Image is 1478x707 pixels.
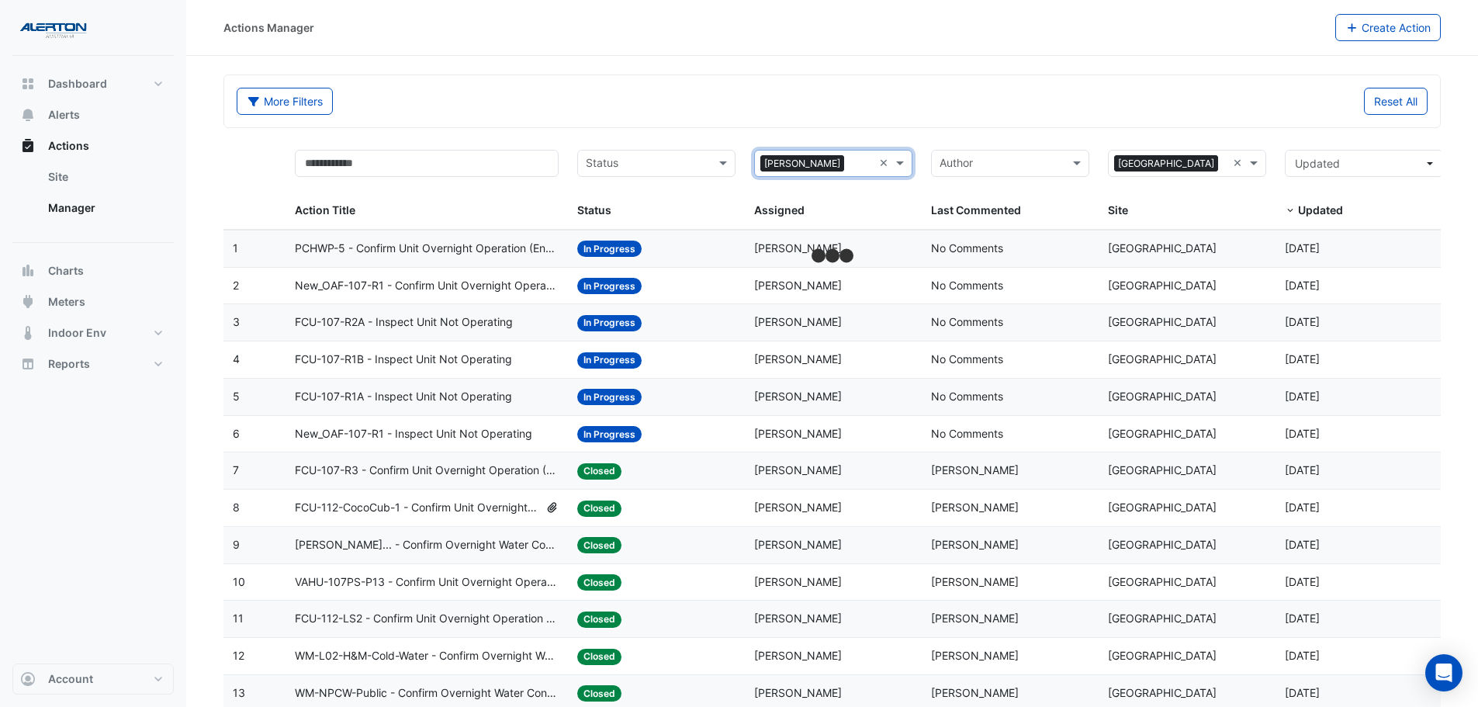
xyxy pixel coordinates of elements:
[12,130,174,161] button: Actions
[12,286,174,317] button: Meters
[1108,612,1217,625] span: [GEOGRAPHIC_DATA]
[233,686,245,699] span: 13
[754,575,842,588] span: [PERSON_NAME]
[754,241,842,255] span: [PERSON_NAME]
[754,538,842,551] span: [PERSON_NAME]
[233,390,240,403] span: 5
[295,277,559,295] span: New_OAF-107-R1 - Confirm Unit Overnight Operation (Energy Waste)
[931,315,1003,328] span: No Comments
[754,501,842,514] span: [PERSON_NAME]
[577,612,621,628] span: Closed
[1285,686,1320,699] span: 2025-07-29T09:03:34.252
[577,278,642,294] span: In Progress
[295,647,559,665] span: WM-L02-H&M-Cold-Water - Confirm Overnight Water Consumption
[20,356,36,372] app-icon: Reports
[1108,390,1217,403] span: [GEOGRAPHIC_DATA]
[577,352,642,369] span: In Progress
[1425,654,1462,691] div: Open Intercom Messenger
[36,192,174,224] a: Manager
[931,575,1019,588] span: [PERSON_NAME]
[1285,390,1320,403] span: 2025-08-22T15:37:58.965
[754,649,842,662] span: [PERSON_NAME]
[931,538,1019,551] span: [PERSON_NAME]
[931,427,1003,440] span: No Comments
[20,76,36,92] app-icon: Dashboard
[295,240,559,258] span: PCHWP-5 - Confirm Unit Overnight Operation (Energy Waste)
[754,279,842,292] span: [PERSON_NAME]
[1108,427,1217,440] span: [GEOGRAPHIC_DATA]
[1108,501,1217,514] span: [GEOGRAPHIC_DATA]
[48,76,107,92] span: Dashboard
[931,279,1003,292] span: No Comments
[233,279,239,292] span: 2
[577,241,642,257] span: In Progress
[1285,241,1320,255] span: 2025-08-29T11:54:01.623
[295,203,355,217] span: Action Title
[577,315,642,331] span: In Progress
[577,649,621,665] span: Closed
[1298,203,1343,217] span: Updated
[577,574,621,591] span: Closed
[1285,352,1320,366] span: 2025-08-22T15:38:11.560
[1285,501,1320,514] span: 2025-08-11T11:20:20.194
[1364,88,1428,115] button: Reset All
[295,425,532,443] span: New_OAF-107-R1 - Inspect Unit Not Operating
[931,612,1019,625] span: [PERSON_NAME]
[295,314,513,331] span: FCU-107-R2A - Inspect Unit Not Operating
[20,294,36,310] app-icon: Meters
[1285,463,1320,477] span: 2025-08-11T15:25:43.154
[12,68,174,99] button: Dashboard
[754,612,842,625] span: [PERSON_NAME]
[577,537,621,553] span: Closed
[295,388,512,406] span: FCU-107-R1A - Inspect Unit Not Operating
[931,649,1019,662] span: [PERSON_NAME]
[1108,538,1217,551] span: [GEOGRAPHIC_DATA]
[295,462,559,480] span: FCU-107-R3 - Confirm Unit Overnight Operation (Energy Waste)
[1285,538,1320,551] span: 2025-08-11T11:14:55.380
[48,294,85,310] span: Meters
[20,263,36,279] app-icon: Charts
[233,612,244,625] span: 11
[577,501,621,517] span: Closed
[48,138,89,154] span: Actions
[1108,203,1128,217] span: Site
[931,390,1003,403] span: No Comments
[12,255,174,286] button: Charts
[760,155,844,172] span: [PERSON_NAME]
[233,538,240,551] span: 9
[1108,315,1217,328] span: [GEOGRAPHIC_DATA]
[295,351,512,369] span: FCU-107-R1B - Inspect Unit Not Operating
[931,463,1019,477] span: [PERSON_NAME]
[48,356,90,372] span: Reports
[237,88,333,115] button: More Filters
[12,317,174,348] button: Indoor Env
[1108,241,1217,255] span: [GEOGRAPHIC_DATA]
[931,352,1003,366] span: No Comments
[295,684,559,702] span: WM-NPCW-Public - Confirm Overnight Water Consumption
[233,649,244,662] span: 12
[1285,575,1320,588] span: 2025-08-11T11:08:42.698
[233,241,238,255] span: 1
[754,352,842,366] span: [PERSON_NAME]
[20,138,36,154] app-icon: Actions
[233,501,240,514] span: 8
[1295,157,1340,170] span: Updated
[577,463,621,480] span: Closed
[1285,279,1320,292] span: 2025-08-27T12:15:07.440
[12,348,174,379] button: Reports
[19,12,88,43] img: Company Logo
[20,107,36,123] app-icon: Alerts
[12,161,174,230] div: Actions
[879,154,892,172] span: Clear
[48,671,93,687] span: Account
[1285,649,1320,662] span: 2025-08-11T08:24:50.631
[1285,427,1320,440] span: 2025-08-22T09:05:50.267
[12,664,174,695] button: Account
[223,19,314,36] div: Actions Manager
[1335,14,1442,41] button: Create Action
[20,325,36,341] app-icon: Indoor Env
[233,352,240,366] span: 4
[233,427,240,440] span: 6
[754,686,842,699] span: [PERSON_NAME]
[931,241,1003,255] span: No Comments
